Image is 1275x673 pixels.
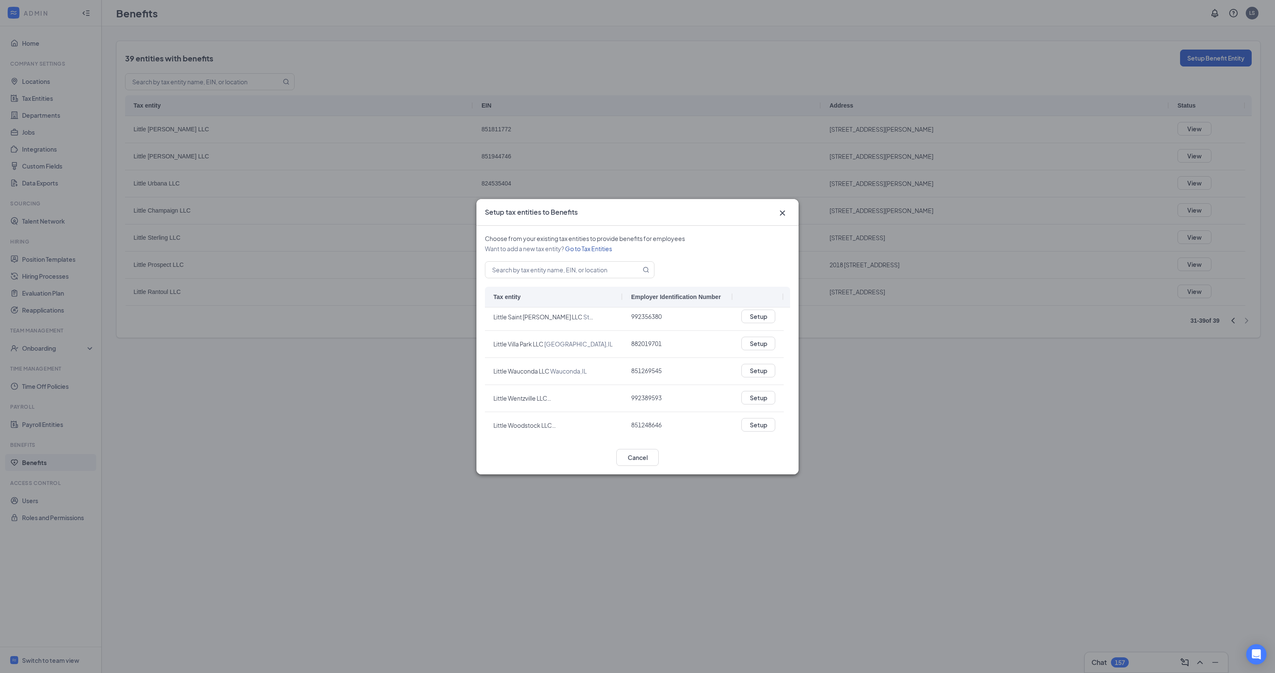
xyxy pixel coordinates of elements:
[631,294,721,300] span: Employer Identification Number
[493,367,614,375] div: Little Wauconda LLC
[631,313,662,320] span: 992356380
[485,234,790,243] div: Choose from your existing tax entities to provide benefits for employees
[631,394,662,402] span: 992389593
[616,449,659,466] button: Cancel
[485,244,790,253] div: Want to add a new tax entity?
[631,421,662,429] span: 851248646
[493,340,614,348] div: Little Villa Park LLC
[777,208,788,218] svg: Cross
[741,364,775,377] button: Setup
[493,421,614,429] div: Little Woodstock LLC
[493,294,521,300] span: Tax entity
[741,391,775,404] button: Setup
[550,367,587,375] span: Wauconda , IL
[493,394,614,402] div: Little Wentzville LLC
[485,208,578,217] h3: Setup tax entities to Benefits
[1246,644,1267,665] div: Open Intercom Messenger
[565,245,612,252] a: Go to Tax Entities
[643,266,649,273] svg: MagnifyingGlass
[493,313,614,321] div: Little Saint [PERSON_NAME] LLC
[741,310,775,323] button: Setup
[631,340,662,347] span: 882019701
[485,262,631,278] input: Search by tax entity name, EIN, or location
[741,337,775,350] button: Setup
[775,208,790,219] button: Close
[631,367,662,374] span: 851269545
[741,418,775,432] button: Setup
[544,340,612,348] span: [GEOGRAPHIC_DATA] , IL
